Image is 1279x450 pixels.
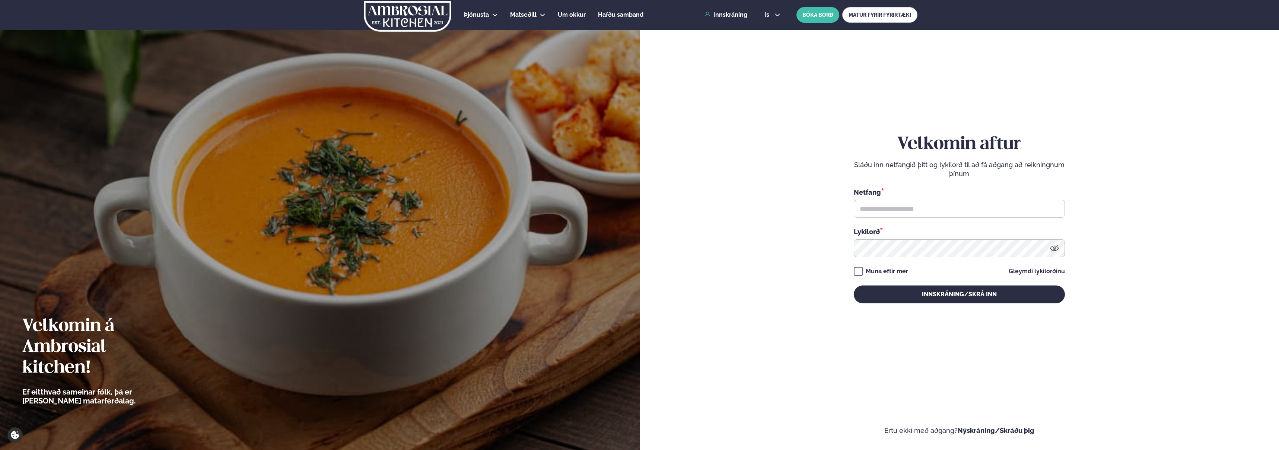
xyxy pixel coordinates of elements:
[558,11,586,18] span: Um okkur
[854,160,1065,178] p: Sláðu inn netfangið þitt og lykilorð til að fá aðgang að reikningnum þínum
[510,10,537,19] a: Matseðill
[464,11,489,18] span: Þjónusta
[598,11,643,18] span: Hafðu samband
[22,387,177,405] p: Ef eitthvað sameinar fólk, þá er [PERSON_NAME] matarferðalag.
[958,427,1034,434] a: Nýskráning/Skráðu þig
[598,10,643,19] a: Hafðu samband
[854,187,1065,197] div: Netfang
[464,10,489,19] a: Þjónusta
[363,1,452,32] img: logo
[854,285,1065,303] button: Innskráning/Skrá inn
[510,11,537,18] span: Matseðill
[662,426,1257,435] p: Ertu ekki með aðgang?
[796,7,839,23] button: BÓKA BORÐ
[7,427,23,443] a: Cookie settings
[842,7,917,23] a: MATUR FYRIR FYRIRTÆKI
[854,134,1065,155] h2: Velkomin aftur
[558,10,586,19] a: Um okkur
[854,227,1065,236] div: Lykilorð
[764,12,771,18] span: is
[22,316,177,379] h2: Velkomin á Ambrosial kitchen!
[758,12,786,18] button: is
[704,12,747,18] a: Innskráning
[1009,268,1065,274] a: Gleymdi lykilorðinu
